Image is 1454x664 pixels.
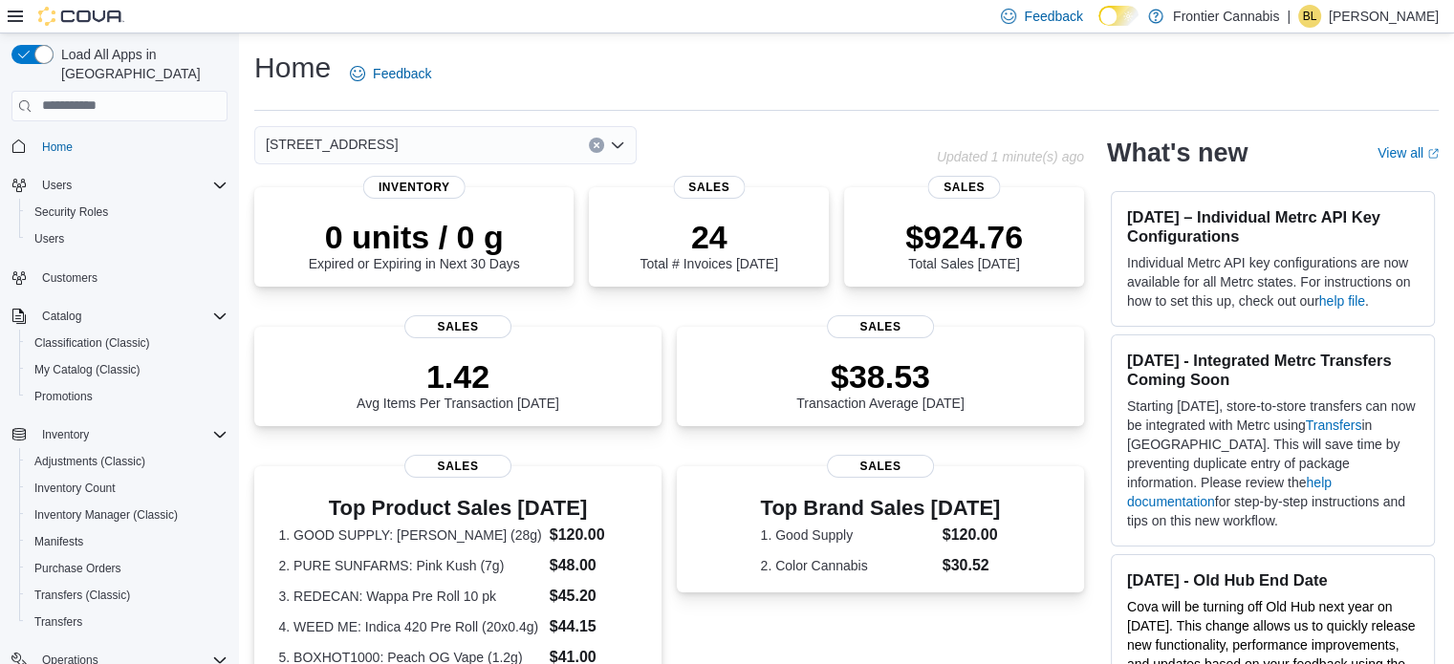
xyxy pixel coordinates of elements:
[19,609,235,635] button: Transfers
[550,554,638,577] dd: $48.00
[4,264,235,291] button: Customers
[761,525,935,545] dt: 1. Good Supply
[1127,253,1419,311] p: Individual Metrc API key configurations are now available for all Metrc states. For instructions ...
[27,610,228,633] span: Transfers
[34,305,89,328] button: Catalog
[27,385,100,408] a: Promotions
[279,556,542,575] dt: 2. PURE SUNFARMS: Pink Kush (7g)
[19,199,235,225] button: Security Roles
[27,450,228,473] span: Adjustments (Classic)
[4,303,235,330] button: Catalog
[54,45,228,83] span: Load All Apps in [GEOGRAPHIC_DATA]
[1127,475,1332,509] a: help documentation
[905,218,1023,256] p: $924.76
[1287,5,1291,28] p: |
[254,49,331,87] h1: Home
[27,503,228,526] span: Inventory Manager (Classic)
[550,524,638,546] dd: $120.00
[27,385,228,408] span: Promotions
[905,218,1023,271] div: Total Sales [DATE]
[1127,570,1419,589] h3: [DATE] - Old Hub End Date
[19,356,235,383] button: My Catalog (Classic)
[1127,207,1419,246] h3: [DATE] – Individual Metrc API Key Configurations
[34,423,228,446] span: Inventory
[19,528,235,555] button: Manifests
[34,507,178,523] span: Inventory Manager (Classic)
[38,7,124,26] img: Cova
[27,227,72,250] a: Users
[34,423,97,446] button: Inventory
[342,54,439,93] a: Feedback
[673,176,745,199] span: Sales
[1319,293,1365,309] a: help file
[42,178,72,193] span: Users
[1303,5,1317,28] span: BL
[1378,145,1439,161] a: View allExternal link
[34,135,228,159] span: Home
[27,530,91,553] a: Manifests
[1127,396,1419,530] p: Starting [DATE], store-to-store transfers can now be integrated with Metrc using in [GEOGRAPHIC_D...
[27,227,228,250] span: Users
[19,448,235,475] button: Adjustments (Classic)
[309,218,520,271] div: Expired or Expiring in Next 30 Days
[19,383,235,410] button: Promotions
[34,614,82,630] span: Transfers
[796,357,965,411] div: Transaction Average [DATE]
[373,64,431,83] span: Feedback
[42,309,81,324] span: Catalog
[404,315,511,338] span: Sales
[761,556,935,575] dt: 2. Color Cannabis
[827,315,934,338] span: Sales
[34,335,150,351] span: Classification (Classic)
[27,584,138,607] a: Transfers (Classic)
[27,201,228,224] span: Security Roles
[27,584,228,607] span: Transfers (Classic)
[27,332,158,354] a: Classification (Classic)
[928,176,1000,199] span: Sales
[279,587,542,606] dt: 3. REDECAN: Wappa Pre Roll 10 pk
[1173,5,1279,28] p: Frontier Cannabis
[943,524,1001,546] dd: $120.00
[42,270,98,286] span: Customers
[27,530,228,553] span: Manifests
[357,357,559,411] div: Avg Items Per Transaction [DATE]
[27,477,228,500] span: Inventory Count
[827,455,934,478] span: Sales
[34,561,121,576] span: Purchase Orders
[589,138,604,153] button: Clear input
[404,455,511,478] span: Sales
[34,136,80,159] a: Home
[34,266,228,289] span: Customers
[34,231,64,246] span: Users
[761,497,1001,520] h3: Top Brand Sales [DATE]
[34,174,228,197] span: Users
[34,174,79,197] button: Users
[309,218,520,256] p: 0 units / 0 g
[279,497,638,520] h3: Top Product Sales [DATE]
[19,225,235,252] button: Users
[640,218,777,271] div: Total # Invoices [DATE]
[610,138,625,153] button: Open list of options
[27,332,228,354] span: Classification (Classic)
[34,204,108,220] span: Security Roles
[34,454,145,469] span: Adjustments (Classic)
[279,617,542,636] dt: 4. WEED ME: Indica 420 Pre Roll (20x0.4g)
[640,218,777,256] p: 24
[34,534,83,549] span: Manifests
[27,358,228,381] span: My Catalog (Classic)
[943,554,1001,577] dd: $30.52
[42,139,73,155] span: Home
[27,450,153,473] a: Adjustments (Classic)
[1098,6,1139,26] input: Dark Mode
[796,357,965,396] p: $38.53
[34,362,141,377] span: My Catalog (Classic)
[357,357,559,396] p: 1.42
[42,427,89,442] span: Inventory
[19,582,235,609] button: Transfers (Classic)
[1024,7,1082,26] span: Feedback
[34,305,228,328] span: Catalog
[1329,5,1439,28] p: [PERSON_NAME]
[1098,26,1099,27] span: Dark Mode
[1127,351,1419,389] h3: [DATE] - Integrated Metrc Transfers Coming Soon
[19,330,235,356] button: Classification (Classic)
